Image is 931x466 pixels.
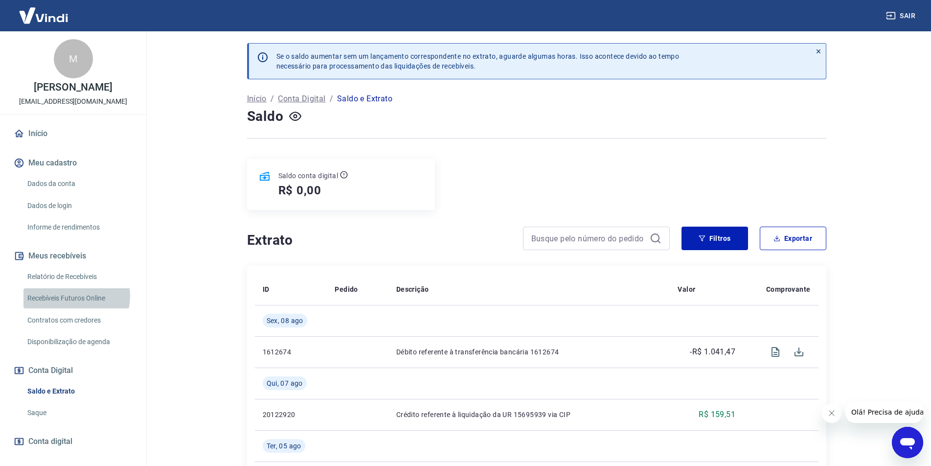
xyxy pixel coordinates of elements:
h4: Saldo [247,107,284,126]
button: Conta Digital [12,360,135,381]
img: Vindi [12,0,75,30]
iframe: Fechar mensagem [822,403,841,423]
span: Qui, 07 ago [267,378,303,388]
a: Disponibilização de agenda [23,332,135,352]
button: Sair [884,7,919,25]
a: Contratos com credores [23,310,135,330]
span: Ter, 05 ago [267,441,301,451]
p: Valor [678,284,695,294]
div: M [54,39,93,78]
button: Meu cadastro [12,152,135,174]
a: Início [12,123,135,144]
a: Recebíveis Futuros Online [23,288,135,308]
p: Crédito referente à liquidação da UR 15695939 via CIP [396,410,662,419]
p: 1612674 [263,347,319,357]
p: Débito referente à transferência bancária 1612674 [396,347,662,357]
a: Relatório de Recebíveis [23,267,135,287]
p: ID [263,284,270,294]
h5: R$ 0,00 [278,183,322,198]
a: Dados da conta [23,174,135,194]
p: [PERSON_NAME] [34,82,112,93]
p: Descrição [396,284,429,294]
a: Conta digital [12,431,135,452]
a: Conta Digital [278,93,325,105]
p: 20122920 [263,410,319,419]
p: Saldo e Extrato [337,93,392,105]
p: [EMAIL_ADDRESS][DOMAIN_NAME] [19,96,127,107]
p: / [271,93,274,105]
a: Dados de login [23,196,135,216]
span: Conta digital [28,435,72,448]
p: -R$ 1.041,47 [690,346,735,358]
p: Saldo conta digital [278,171,339,181]
span: Olá! Precisa de ajuda? [6,7,82,15]
p: Se o saldo aumentar sem um lançamento correspondente no extrato, aguarde algumas horas. Isso acon... [276,51,680,71]
p: Pedido [335,284,358,294]
a: Saldo e Extrato [23,381,135,401]
button: Meus recebíveis [12,245,135,267]
p: R$ 159,51 [699,409,735,420]
button: Exportar [760,227,826,250]
iframe: Mensagem da empresa [845,401,923,423]
input: Busque pelo número do pedido [531,231,646,246]
p: / [330,93,333,105]
a: Início [247,93,267,105]
span: Sex, 08 ago [267,316,303,326]
a: Informe de rendimentos [23,217,135,237]
span: Visualizar [764,340,787,364]
p: Comprovante [766,284,810,294]
a: Saque [23,403,135,423]
iframe: Botão para abrir a janela de mensagens [892,427,923,458]
span: Download [787,340,811,364]
button: Filtros [681,227,748,250]
h4: Extrato [247,231,511,250]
